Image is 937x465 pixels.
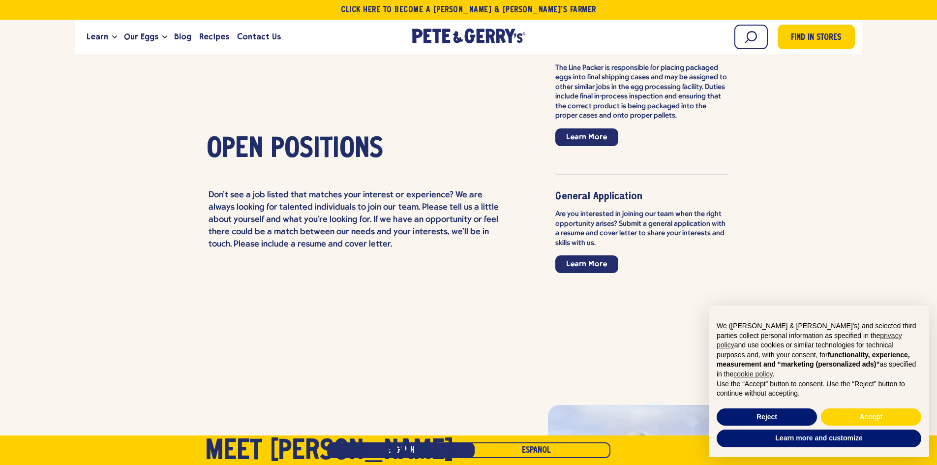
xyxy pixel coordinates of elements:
a: Learn [83,24,112,50]
p: Use the “Accept” button to consent. Use the “Reject” button to continue without accepting. [717,379,921,399]
button: Open the dropdown menu for Our Eggs [162,35,167,39]
button: Learn more and customize [717,430,921,447]
span: Our Eggs [124,31,158,43]
p: Don't see a job listed that matches your interest or experience? We are always looking for talent... [209,189,501,251]
span: Blog [174,31,191,43]
span: Positions [271,135,383,164]
span: Learn [87,31,108,43]
button: Accept [821,408,921,426]
p: We ([PERSON_NAME] & [PERSON_NAME]'s) and selected third parties collect personal information as s... [717,321,921,379]
a: cookie policy [733,370,772,378]
a: Learn More [555,128,618,146]
a: Español [463,442,610,458]
a: Learn More [555,255,618,273]
li: item [555,191,729,301]
button: Reject [717,408,817,426]
span: Find in Stores [791,31,841,45]
a: Find in Stores [778,25,855,49]
button: Open the dropdown menu for Learn [112,35,117,39]
span: Contact Us [237,31,281,43]
span: Open [207,135,263,164]
a: Recipes [195,24,233,50]
a: Contact Us [233,24,285,50]
li: item [555,34,729,175]
input: Search [734,25,768,49]
p: The Line Packer is responsible for placing packaged eggs into final shipping cases and may be ass... [555,63,729,121]
strong: General Application [555,192,642,201]
p: Are you interested in joining our team when the right opportunity arises? Submit a general applic... [555,210,729,248]
a: Blog [170,24,195,50]
a: Our Eggs [120,24,162,50]
span: Recipes [199,31,229,43]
